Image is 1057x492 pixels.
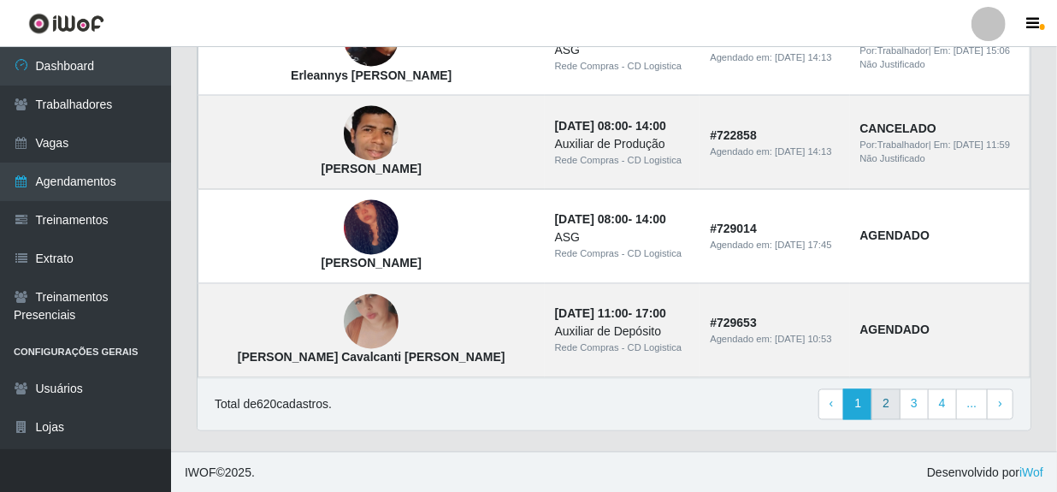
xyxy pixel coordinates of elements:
time: 17:00 [635,307,666,321]
span: © 2025 . [185,465,255,483]
a: 2 [871,389,901,420]
div: Não Justificado [860,57,1020,72]
time: [DATE] 10:53 [775,335,831,345]
strong: - [555,119,666,133]
div: Rede Compras - CD Logistica [555,247,690,262]
strong: [PERSON_NAME] Cavalcanti [PERSON_NAME] [238,351,505,365]
div: Auxiliar de Depósito [555,323,690,341]
span: Por: Trabalhador [860,45,929,56]
a: iWof [1019,466,1043,480]
span: › [998,397,1002,411]
div: Rede Compras - CD Logistica [555,341,690,356]
div: Agendado em: [710,333,839,347]
div: | Em: [860,138,1020,152]
time: [DATE] 14:13 [775,146,831,157]
strong: - [555,213,666,227]
span: Desenvolvido por [927,465,1043,483]
div: ASG [555,41,690,59]
time: [DATE] 08:00 [555,213,629,227]
nav: pagination [818,389,1013,420]
a: 1 [843,389,872,420]
span: IWOF [185,466,216,480]
strong: AGENDADO [860,323,930,337]
div: Agendado em: [710,239,839,253]
time: [DATE] 11:59 [954,139,1010,150]
p: Total de 620 cadastros. [215,396,332,414]
div: Não Justificado [860,151,1020,166]
strong: CANCELADO [860,122,936,135]
time: [DATE] 08:00 [555,119,629,133]
img: Renata de Sousa Cavalcanti Campos [344,273,399,370]
a: 3 [900,389,929,420]
time: [DATE] 15:06 [954,45,1010,56]
time: [DATE] 14:13 [775,52,831,62]
strong: Erleannys [PERSON_NAME] [291,68,452,82]
strong: [PERSON_NAME] [322,163,422,176]
strong: # 729653 [710,317,757,330]
strong: # 729014 [710,222,757,236]
time: 14:00 [635,213,666,227]
time: [DATE] 11:00 [555,307,629,321]
a: Previous [818,389,845,420]
a: ... [956,389,989,420]
div: Rede Compras - CD Logistica [555,59,690,74]
div: | Em: [860,44,1020,58]
a: Next [987,389,1013,420]
div: Auxiliar de Produção [555,135,690,153]
div: Rede Compras - CD Logistica [555,153,690,168]
div: Agendado em: [710,145,839,159]
strong: [PERSON_NAME] [322,257,422,270]
strong: # 722855 [710,34,757,48]
strong: # 722858 [710,128,757,142]
span: ‹ [830,397,834,411]
a: 4 [928,389,957,420]
time: 14:00 [635,119,666,133]
span: Por: Trabalhador [860,139,929,150]
img: CoreUI Logo [28,13,104,34]
time: [DATE] 17:45 [775,240,831,251]
div: Agendado em: [710,50,839,65]
strong: AGENDADO [860,229,930,243]
img: Mikaelle dias da Silva [344,177,399,278]
strong: - [555,307,666,321]
div: ASG [555,229,690,247]
img: Eliel Manoel de Santana [344,95,399,173]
